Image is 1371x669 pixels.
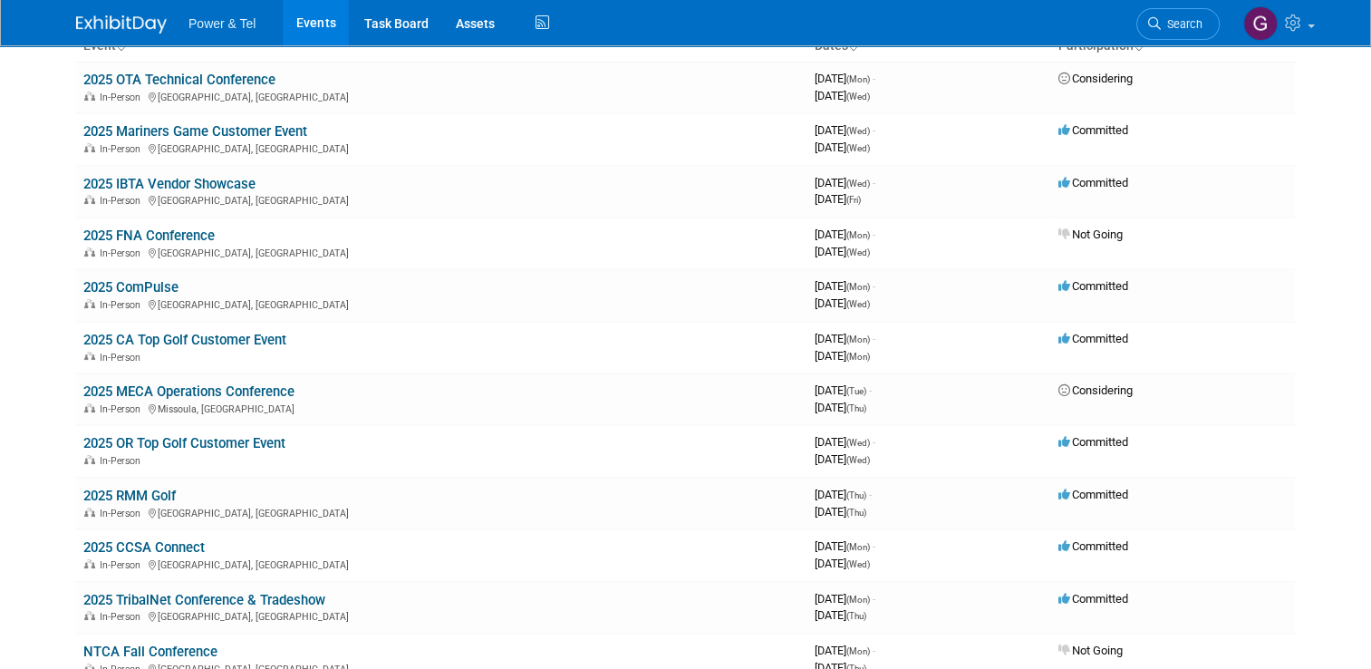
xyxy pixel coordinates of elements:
img: In-Person Event [84,611,95,620]
img: In-Person Event [84,299,95,308]
span: (Thu) [846,403,866,413]
span: [DATE] [815,435,875,449]
div: [GEOGRAPHIC_DATA], [GEOGRAPHIC_DATA] [83,245,800,259]
span: - [873,176,875,189]
span: Not Going [1058,228,1123,241]
span: [DATE] [815,557,870,570]
span: (Mon) [846,352,870,362]
div: [GEOGRAPHIC_DATA], [GEOGRAPHIC_DATA] [83,141,800,155]
span: [DATE] [815,123,875,137]
img: In-Person Event [84,559,95,568]
span: [DATE] [815,296,870,310]
img: In-Person Event [84,508,95,517]
a: 2025 OTA Technical Conference [83,72,275,88]
span: (Mon) [846,334,870,344]
div: Missoula, [GEOGRAPHIC_DATA] [83,401,800,415]
span: [DATE] [815,72,875,85]
img: Greg Heard [1243,6,1278,41]
span: Committed [1058,176,1128,189]
img: In-Person Event [84,92,95,101]
span: In-Person [100,299,146,311]
span: Committed [1058,488,1128,501]
img: In-Person Event [84,247,95,257]
span: (Fri) [846,195,861,205]
span: (Wed) [846,559,870,569]
a: 2025 OR Top Golf Customer Event [83,435,285,451]
span: Considering [1058,383,1133,397]
span: Search [1161,17,1202,31]
span: (Wed) [846,299,870,309]
span: In-Person [100,143,146,155]
span: (Mon) [846,282,870,292]
span: Committed [1058,592,1128,606]
span: [DATE] [815,608,866,622]
span: [DATE] [815,401,866,414]
a: NTCA Fall Conference [83,644,217,660]
a: 2025 TribalNet Conference & Tradeshow [83,592,325,608]
span: (Wed) [846,455,870,465]
span: In-Person [100,611,146,623]
a: 2025 MECA Operations Conference [83,383,294,400]
span: In-Person [100,352,146,364]
a: 2025 ComPulse [83,279,179,296]
span: [DATE] [815,279,875,293]
span: (Wed) [846,92,870,102]
span: [DATE] [815,89,870,102]
span: [DATE] [815,245,870,258]
span: (Mon) [846,595,870,605]
span: [DATE] [815,488,872,501]
span: In-Person [100,508,146,519]
span: - [869,383,872,397]
span: [DATE] [815,228,875,241]
img: In-Person Event [84,455,95,464]
div: [GEOGRAPHIC_DATA], [GEOGRAPHIC_DATA] [83,505,800,519]
img: In-Person Event [84,403,95,412]
a: 2025 FNA Conference [83,228,215,244]
span: (Mon) [846,230,870,240]
a: Search [1136,8,1220,40]
div: [GEOGRAPHIC_DATA], [GEOGRAPHIC_DATA] [83,608,800,623]
a: 2025 Mariners Game Customer Event [83,123,307,140]
img: ExhibitDay [76,15,167,34]
img: In-Person Event [84,352,95,361]
span: (Thu) [846,508,866,518]
span: - [873,539,875,553]
span: [DATE] [815,644,875,657]
img: In-Person Event [84,195,95,204]
span: [DATE] [815,505,866,519]
img: In-Person Event [84,143,95,152]
span: Power & Tel [188,16,256,31]
span: [DATE] [815,332,875,345]
span: - [873,228,875,241]
a: 2025 CA Top Golf Customer Event [83,332,286,348]
span: (Mon) [846,74,870,84]
span: [DATE] [815,539,875,553]
th: Participation [1051,31,1295,62]
th: Dates [807,31,1051,62]
span: Committed [1058,332,1128,345]
span: In-Person [100,455,146,467]
span: (Mon) [846,646,870,656]
span: - [873,435,875,449]
span: (Mon) [846,542,870,552]
div: [GEOGRAPHIC_DATA], [GEOGRAPHIC_DATA] [83,192,800,207]
span: Committed [1058,435,1128,449]
span: In-Person [100,403,146,415]
span: - [873,332,875,345]
a: 2025 IBTA Vendor Showcase [83,176,256,192]
span: [DATE] [815,349,870,363]
span: [DATE] [815,452,870,466]
span: Committed [1058,123,1128,137]
div: [GEOGRAPHIC_DATA], [GEOGRAPHIC_DATA] [83,557,800,571]
th: Event [76,31,807,62]
span: - [873,279,875,293]
span: - [873,592,875,606]
span: (Wed) [846,143,870,153]
span: Committed [1058,539,1128,553]
span: (Thu) [846,490,866,500]
span: Not Going [1058,644,1123,657]
div: [GEOGRAPHIC_DATA], [GEOGRAPHIC_DATA] [83,89,800,103]
span: (Thu) [846,611,866,621]
a: 2025 RMM Golf [83,488,176,504]
span: (Wed) [846,126,870,136]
